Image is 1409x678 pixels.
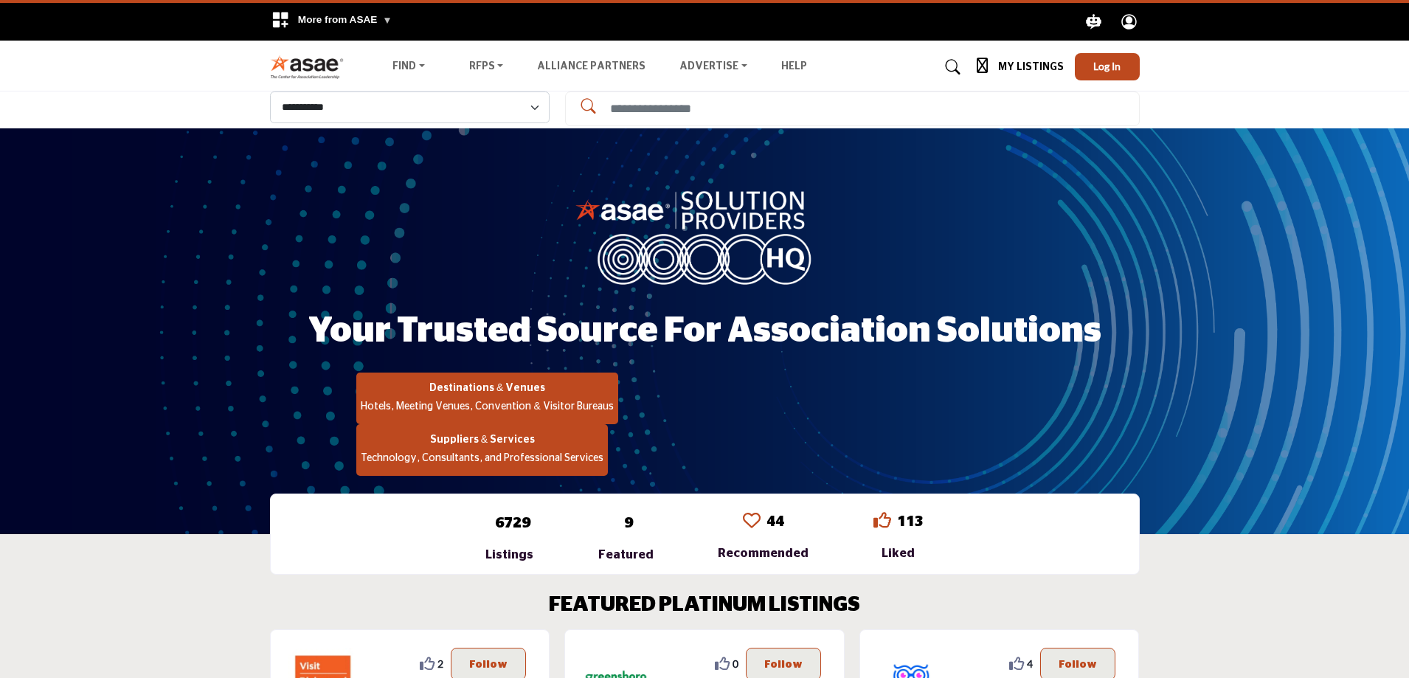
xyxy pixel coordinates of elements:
[1093,60,1121,72] span: Log In
[624,516,633,530] a: 9
[766,514,784,529] a: 44
[1027,656,1033,671] span: 4
[459,57,514,77] a: RFPs
[469,656,508,672] p: Follow
[437,656,443,671] span: 2
[270,55,352,79] img: Site Logo
[998,60,1064,74] h5: My Listings
[669,57,758,77] a: Advertise
[932,55,969,79] a: Search
[575,187,834,285] img: image
[361,452,603,466] p: Technology, Consultants, and Professional Services
[1059,656,1097,672] p: Follow
[873,511,891,529] i: Go to Liked
[495,516,530,530] a: 6729
[873,544,924,562] div: Liked
[356,373,617,424] button: Destinations & Venues Hotels, Meeting Venues, Convention & Visitor Bureaus
[718,544,809,562] div: Recommended
[298,14,392,25] span: More from ASAE
[382,57,435,77] a: Find
[977,58,1064,76] div: My Listings
[356,424,608,476] button: Suppliers & Services Technology, Consultants, and Professional Services
[549,593,860,618] h2: FEATURED PLATINUM LISTINGS
[262,3,401,41] div: More from ASAE
[598,546,654,564] div: Featured
[897,514,924,529] a: 113
[308,308,1101,354] h1: Your Trusted Source for Association Solutions
[270,91,550,123] select: Select Listing Type Dropdown
[361,400,613,415] p: Hotels, Meeting Venues, Convention & Visitor Bureaus
[565,91,1140,126] input: Search Solutions
[781,61,807,72] a: Help
[733,656,738,671] span: 0
[764,656,803,672] p: Follow
[485,546,533,564] div: Listings
[743,511,761,532] a: Go to Recommended
[361,382,613,395] h2: Destinations & Venues
[537,61,645,72] a: Alliance Partners
[1075,53,1140,80] button: Log In
[361,434,603,446] h2: Suppliers & Services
